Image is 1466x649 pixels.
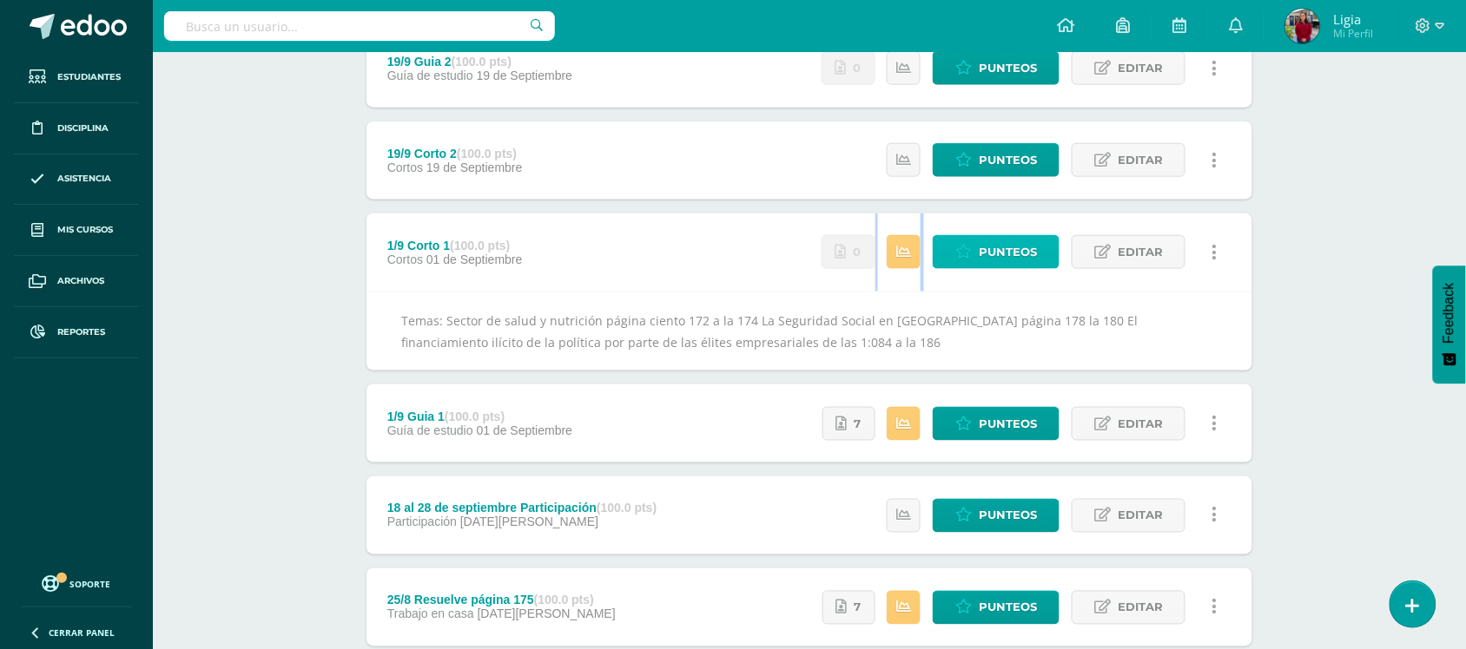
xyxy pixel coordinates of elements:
[387,252,423,266] span: Cortos
[1118,500,1163,532] span: Editar
[1285,9,1320,43] img: e66938ea6f53d621eb85b78bb3ab8b81.png
[855,408,862,440] span: 7
[14,52,139,103] a: Estudiantes
[57,70,121,84] span: Estudiantes
[1118,592,1163,624] span: Editar
[460,515,598,529] span: [DATE][PERSON_NAME]
[854,52,862,84] span: 0
[1118,408,1163,440] span: Editar
[387,515,457,529] span: Participación
[387,55,572,69] div: 19/9 Guia 2
[450,239,510,252] strong: (100.0 pts)
[387,501,657,515] div: 18 al 28 de septiembre Participación
[49,626,115,639] span: Cerrar panel
[979,408,1037,440] span: Punteos
[70,578,111,590] span: Soporte
[933,407,1060,441] a: Punteos
[57,172,111,186] span: Asistencia
[14,205,139,256] a: Mis cursos
[457,147,517,161] strong: (100.0 pts)
[164,11,555,41] input: Busca un usuario...
[855,592,862,624] span: 7
[21,571,132,594] a: Soporte
[366,292,1252,370] div: Temas: Sector de salud y nutrición página ciento 172 a la 174 La Seguridad Social en [GEOGRAPHIC_...
[597,501,657,515] strong: (100.0 pts)
[57,325,105,339] span: Reportes
[933,499,1060,533] a: Punteos
[14,103,139,154] a: Disciplina
[933,143,1060,177] a: Punteos
[1333,10,1373,28] span: Ligia
[979,592,1037,624] span: Punteos
[979,236,1037,268] span: Punteos
[534,593,594,607] strong: (100.0 pts)
[57,274,104,288] span: Archivos
[854,236,862,268] span: 0
[387,239,523,252] div: 1/9 Corto 1
[933,51,1060,85] a: Punteos
[14,307,139,358] a: Reportes
[477,69,573,82] span: 19 de Septiembre
[445,410,505,423] strong: (100.0 pts)
[478,607,616,621] span: [DATE][PERSON_NAME]
[387,607,474,621] span: Trabajo en casa
[387,593,616,607] div: 25/8 Resuelve página 175
[14,154,139,206] a: Asistencia
[57,121,109,135] span: Disciplina
[452,55,512,69] strong: (100.0 pts)
[1118,52,1163,84] span: Editar
[979,500,1037,532] span: Punteos
[1442,283,1457,344] span: Feedback
[1118,236,1163,268] span: Editar
[387,69,473,82] span: Guía de estudio
[822,235,875,269] a: No se han realizado entregas
[822,51,875,85] a: No se han realizado entregas
[387,423,473,437] span: Guía de estudio
[1433,265,1466,383] button: Feedback - Mostrar encuesta
[14,256,139,307] a: Archivos
[933,591,1060,625] a: Punteos
[1118,144,1163,176] span: Editar
[822,407,875,441] a: 7
[426,252,523,266] span: 01 de Septiembre
[387,147,523,161] div: 19/9 Corto 2
[426,161,523,174] span: 19 de Septiembre
[822,591,875,625] a: 7
[1333,26,1373,41] span: Mi Perfil
[387,410,572,423] div: 1/9 Guia 1
[57,223,113,237] span: Mis cursos
[979,52,1037,84] span: Punteos
[477,423,573,437] span: 01 de Septiembre
[979,144,1037,176] span: Punteos
[387,161,423,174] span: Cortos
[933,235,1060,269] a: Punteos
